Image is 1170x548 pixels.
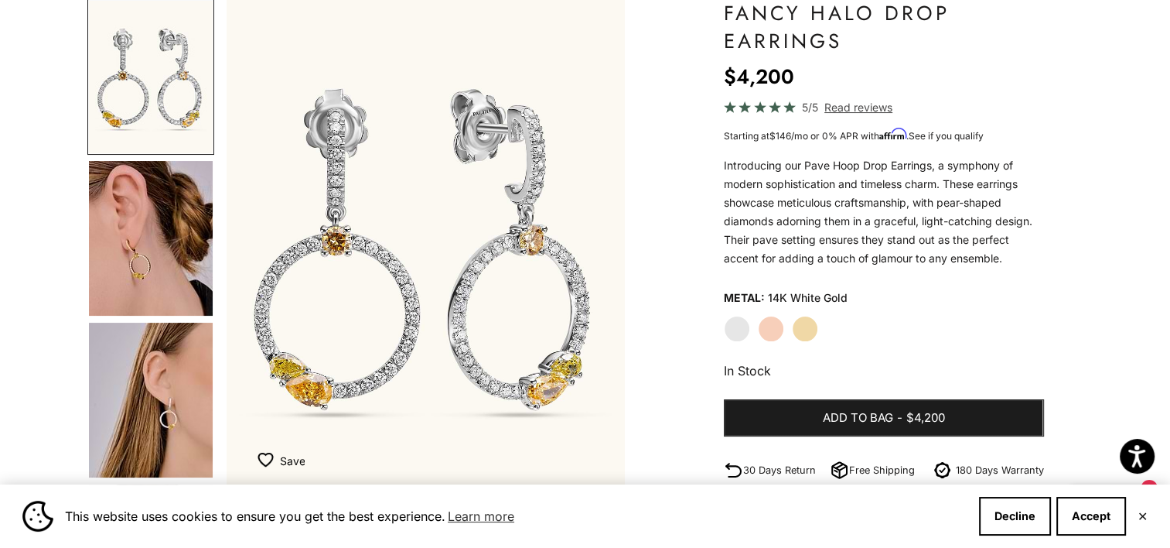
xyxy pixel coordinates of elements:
[909,130,984,142] a: See if you qualify - Learn more about Affirm Financing (opens in modal)
[768,286,848,310] variant-option-value: 14K White Gold
[849,462,915,478] p: Free Shipping
[724,361,1043,381] p: In Stock
[743,462,816,478] p: 30 Days Return
[802,98,818,116] span: 5/5
[979,497,1051,536] button: Decline
[87,321,214,479] button: Go to item 5
[724,286,765,310] legend: Metal:
[724,130,984,142] span: Starting at /mo or 0% APR with .
[65,505,967,528] span: This website uses cookies to ensure you get the best experience.
[87,159,214,317] button: Go to item 4
[1138,512,1148,521] button: Close
[879,128,906,140] span: Affirm
[769,130,791,142] span: $146
[724,61,794,92] sale-price: $4,200
[724,484,1043,541] summary: PRODUCT DETAILS
[724,156,1043,268] div: Introducing our Pave Hoop Drop Earrings, a symphony of modern sophistication and timeless charm. ...
[1056,497,1126,536] button: Accept
[22,501,53,532] img: Cookie banner
[89,1,213,153] img: #WhiteGold
[823,409,893,428] span: Add to bag
[824,98,892,116] span: Read reviews
[956,462,1044,478] p: 180 Days Warranty
[906,409,945,428] span: $4,200
[445,505,517,528] a: Learn more
[724,399,1043,437] button: Add to bag-$4,200
[89,161,213,316] img: #YellowGold #WhiteGold #RoseGold
[258,452,279,468] img: wishlist
[89,323,213,478] img: #YellowGold #WhiteGold #RoseGold
[258,445,305,476] button: Add to Wishlist
[724,98,1043,116] a: 5/5 Read reviews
